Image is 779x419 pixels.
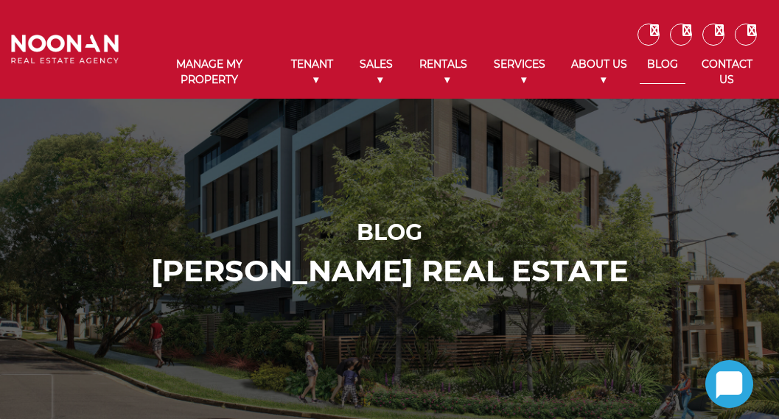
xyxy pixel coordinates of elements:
a: Rentals [406,46,481,99]
a: Contact Us [685,46,768,99]
a: Blog [640,46,685,84]
a: Sales [346,46,406,99]
a: Services [481,46,559,99]
h2: [PERSON_NAME] ReaL Estate [15,253,764,289]
a: About Us [559,46,640,99]
img: Noonan Real Estate Agency [11,35,119,65]
h1: Blog [15,219,764,246]
a: Manage My Property [141,46,278,99]
a: Tenant [278,46,346,99]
